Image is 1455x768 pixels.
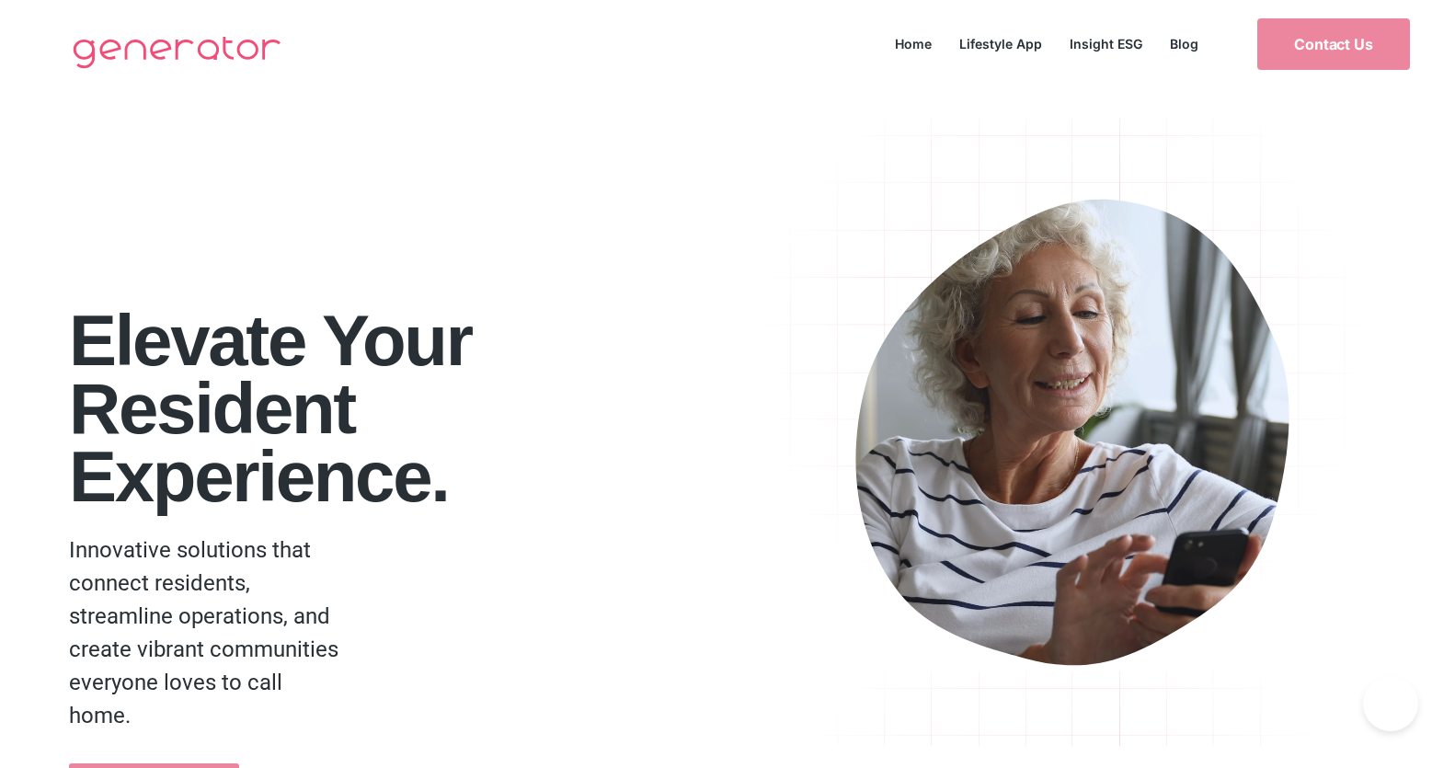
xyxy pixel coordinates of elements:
a: Blog [1156,31,1212,56]
a: Home [881,31,945,56]
a: Contact Us [1257,18,1409,70]
h1: Elevate your Resident Experience. [69,306,740,510]
a: Insight ESG [1056,31,1156,56]
a: Lifestyle App [945,31,1056,56]
span: Contact Us [1294,37,1372,52]
iframe: Toggle Customer Support [1363,676,1418,731]
nav: Menu [881,31,1212,56]
p: Innovative solutions that connect residents, streamline operations, and create vibrant communitie... [69,533,349,732]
